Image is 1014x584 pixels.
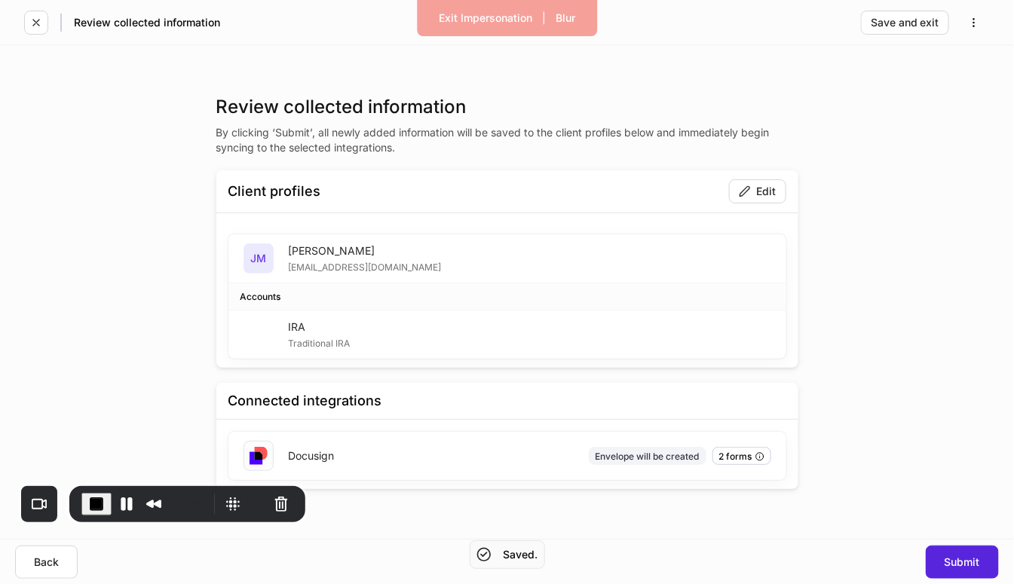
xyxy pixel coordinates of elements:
div: [EMAIL_ADDRESS][DOMAIN_NAME] [289,258,442,274]
div: 2 forms [719,449,764,463]
button: Submit [926,546,999,579]
h5: Saved. [504,547,538,562]
div: Client profiles [228,182,321,200]
div: Edit [739,185,777,197]
button: Back [15,546,78,579]
div: Accounts [240,289,281,304]
button: Save and exit [861,11,949,35]
h5: Review collected information [74,15,220,30]
div: Submit [945,557,980,567]
div: [PERSON_NAME] [289,243,442,258]
div: Connected integrations [228,392,382,410]
div: Back [34,557,59,567]
p: By clicking ‘Submit’, all newly added information will be saved to the client profiles below and ... [216,125,798,155]
div: Traditional IRA [289,335,351,350]
button: Blur [546,6,585,30]
button: Edit [729,179,786,203]
div: Exit Impersonation [439,13,532,23]
div: Save and exit [871,17,939,28]
div: IRA [289,320,351,335]
div: Envelope will be created [596,449,700,463]
h3: Review collected information [216,95,798,119]
button: Exit Impersonation [429,6,542,30]
h5: JM [250,251,266,266]
div: Docusign [289,448,335,463]
div: Blur [556,13,575,23]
